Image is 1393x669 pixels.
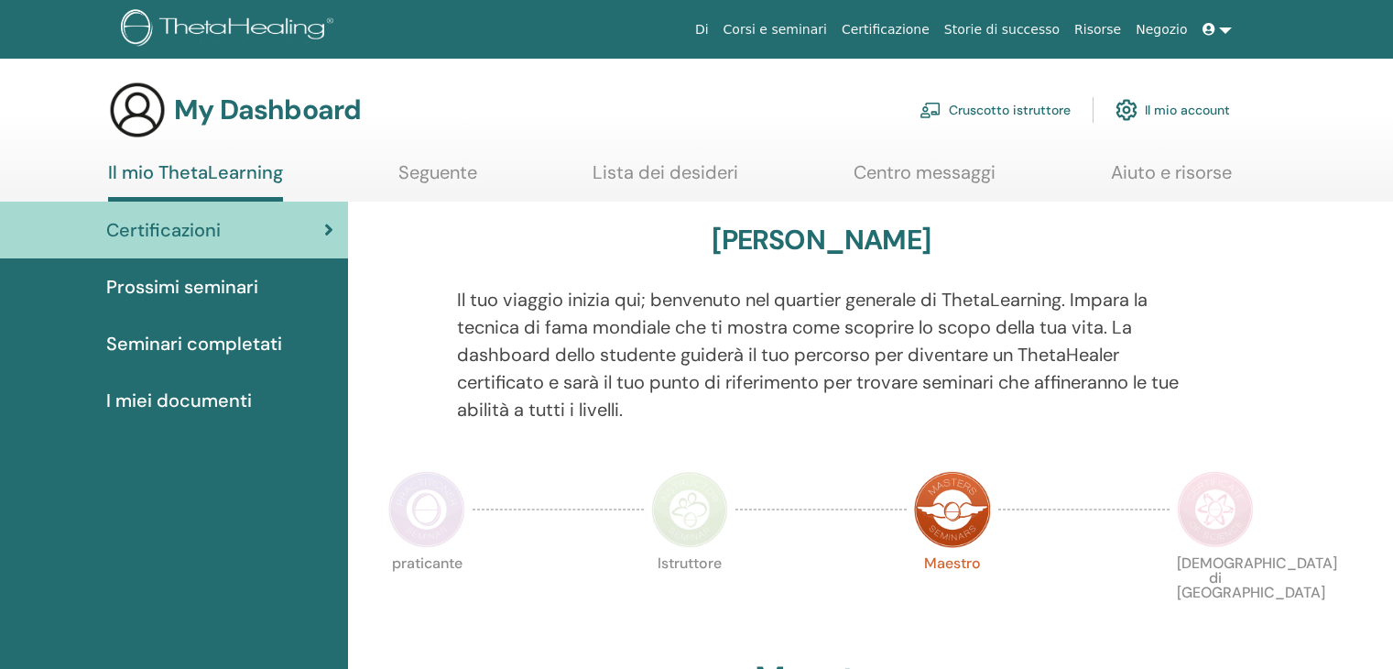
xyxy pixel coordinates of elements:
[651,471,728,548] img: Instructor
[834,13,937,47] a: Certificazione
[937,13,1067,47] a: Storie di successo
[1177,471,1254,548] img: Certificate of Science
[106,273,258,301] span: Prossimi seminari
[914,556,991,633] p: Maestro
[1128,13,1194,47] a: Negozio
[106,216,221,244] span: Certificazioni
[593,161,738,197] a: Lista dei desideri
[121,9,340,50] img: logo.png
[1067,13,1128,47] a: Risorse
[914,471,991,548] img: Master
[106,387,252,414] span: I miei documenti
[920,90,1071,130] a: Cruscotto istruttore
[716,13,834,47] a: Corsi e seminari
[398,161,477,197] a: Seguente
[651,556,728,633] p: Istruttore
[1115,90,1230,130] a: Il mio account
[854,161,996,197] a: Centro messaggi
[108,81,167,139] img: generic-user-icon.jpg
[174,93,361,126] h3: My Dashboard
[1115,94,1137,126] img: cog.svg
[688,13,716,47] a: Di
[457,286,1186,423] p: Il tuo viaggio inizia qui; benvenuto nel quartier generale di ThetaLearning. Impara la tecnica di...
[1111,161,1232,197] a: Aiuto e risorse
[106,330,282,357] span: Seminari completati
[1177,556,1254,633] p: [DEMOGRAPHIC_DATA] di [GEOGRAPHIC_DATA]
[108,161,283,202] a: Il mio ThetaLearning
[712,224,930,257] h3: [PERSON_NAME]
[388,471,465,548] img: Practitioner
[920,102,941,118] img: chalkboard-teacher.svg
[388,556,465,633] p: praticante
